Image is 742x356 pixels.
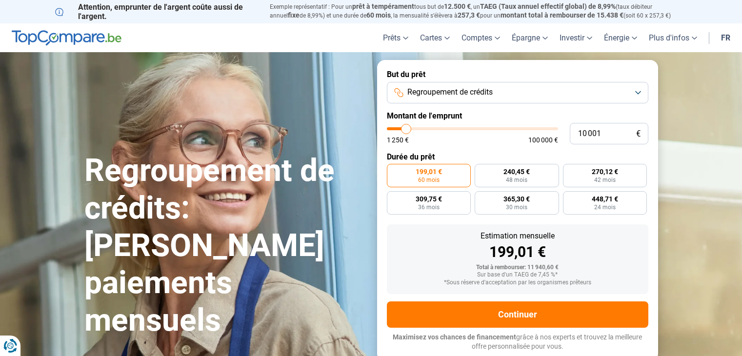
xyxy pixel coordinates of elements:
[636,130,641,138] span: €
[288,11,300,19] span: fixe
[387,301,648,328] button: Continuer
[418,177,440,183] span: 60 mois
[387,70,648,79] label: But du prêt
[480,2,616,10] span: TAEG (Taux annuel effectif global) de 8,99%
[592,168,618,175] span: 270,12 €
[387,152,648,161] label: Durée du prêt
[418,204,440,210] span: 36 mois
[270,2,687,20] p: Exemple représentatif : Pour un tous but de , un (taux débiteur annuel de 8,99%) et une durée de ...
[393,333,516,341] span: Maximisez vos chances de financement
[377,23,414,52] a: Prêts
[387,333,648,352] p: grâce à nos experts et trouvez la meilleure offre personnalisée pour vous.
[387,111,648,120] label: Montant de l'emprunt
[366,11,391,19] span: 60 mois
[594,177,616,183] span: 42 mois
[55,2,258,21] p: Attention, emprunter de l'argent coûte aussi de l'argent.
[506,23,554,52] a: Épargne
[554,23,598,52] a: Investir
[395,264,641,271] div: Total à rembourser: 11 940,60 €
[456,23,506,52] a: Comptes
[387,137,409,143] span: 1 250 €
[501,11,623,19] span: montant total à rembourser de 15.438 €
[395,232,641,240] div: Estimation mensuelle
[458,11,480,19] span: 257,3 €
[503,168,530,175] span: 240,45 €
[84,152,365,339] h1: Regroupement de crédits: [PERSON_NAME] paiements mensuels
[416,196,442,202] span: 309,75 €
[506,177,527,183] span: 48 mois
[352,2,414,10] span: prêt à tempérament
[407,87,493,98] span: Regroupement de crédits
[395,279,641,286] div: *Sous réserve d'acceptation par les organismes prêteurs
[12,30,121,46] img: TopCompare
[592,196,618,202] span: 448,71 €
[416,168,442,175] span: 199,01 €
[643,23,703,52] a: Plus d'infos
[414,23,456,52] a: Cartes
[395,272,641,278] div: Sur base d'un TAEG de 7,45 %*
[528,137,558,143] span: 100 000 €
[598,23,643,52] a: Énergie
[395,245,641,259] div: 199,01 €
[715,23,736,52] a: fr
[506,204,527,210] span: 30 mois
[503,196,530,202] span: 365,30 €
[444,2,471,10] span: 12.500 €
[387,82,648,103] button: Regroupement de crédits
[594,204,616,210] span: 24 mois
